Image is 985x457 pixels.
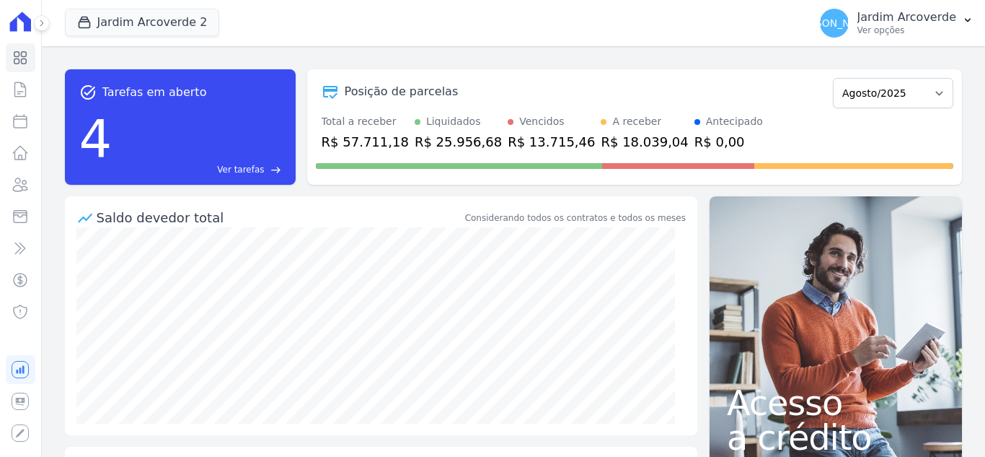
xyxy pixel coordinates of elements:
span: Tarefas em aberto [102,84,207,101]
div: Posição de parcelas [345,83,459,100]
div: R$ 57.711,18 [322,132,409,152]
p: Jardim Arcoverde [857,10,956,25]
span: Ver tarefas [217,163,264,176]
div: R$ 18.039,04 [601,132,688,152]
div: Liquidados [426,114,481,129]
span: [PERSON_NAME] [792,18,875,28]
button: [PERSON_NAME] Jardim Arcoverde Ver opções [808,3,985,43]
div: R$ 0,00 [694,132,763,152]
div: Considerando todos os contratos e todos os meses [465,212,686,225]
div: A receber [612,114,661,129]
span: Acesso [727,386,945,420]
div: Antecipado [706,114,763,129]
div: R$ 13.715,46 [508,132,595,152]
div: R$ 25.956,68 [415,132,502,152]
span: east [270,165,281,175]
div: Vencidos [519,114,564,129]
div: 4 [79,101,112,176]
div: Total a receber [322,114,409,129]
button: Jardim Arcoverde 2 [65,9,220,36]
p: Ver opções [857,25,956,36]
div: Saldo devedor total [97,208,462,227]
a: Ver tarefas east [118,163,281,176]
span: task_alt [79,84,97,101]
span: a crédito [727,420,945,455]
